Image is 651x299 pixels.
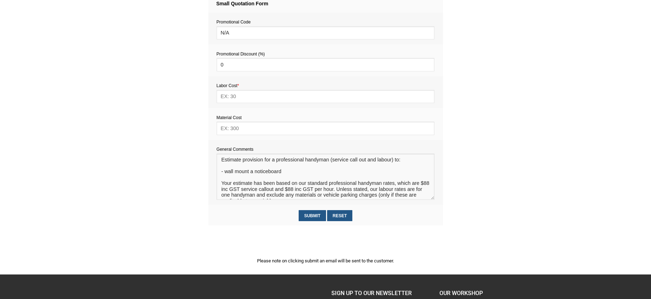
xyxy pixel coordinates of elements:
[216,1,268,6] strong: Small Quotation Form
[327,210,352,221] input: Reset
[331,289,428,298] h4: SIGN UP TO OUR NEWSLETTER
[217,52,265,57] span: Promotional Discount (%)
[217,115,242,120] span: Material Cost
[217,122,434,135] input: EX: 300
[217,147,254,152] span: General Comments
[439,289,536,298] h4: Our Workshop
[299,210,326,221] input: Submit
[217,20,251,25] span: Promotional Code
[217,83,239,88] span: Labor Cost
[217,90,434,103] input: EX: 30
[208,257,443,265] p: Please note on clicking submit an email will be sent to the customer.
